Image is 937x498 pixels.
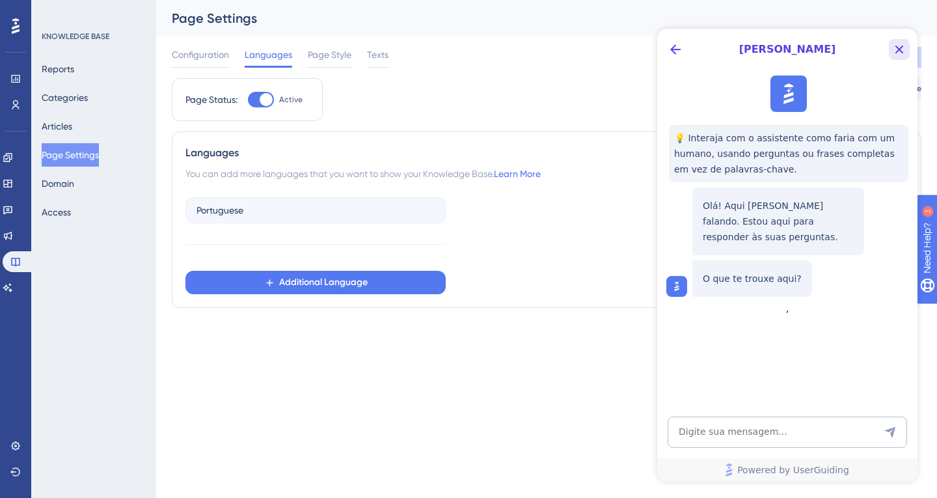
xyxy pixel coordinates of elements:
iframe: UserGuiding AI Assistant [657,29,917,482]
span: Texts [367,47,388,62]
span: Portuguese [197,202,243,218]
div: You can add more languages that you want to show your Knowledge Base. [185,166,908,182]
span: Active [279,94,303,105]
div: 3 [90,7,94,17]
span: Page Style [308,47,351,62]
span: Languages [245,47,292,62]
a: Learn More [494,169,541,179]
button: Additional Language [185,271,446,294]
div: Page Status: [185,92,238,107]
div: Page Settings [172,9,889,27]
span: Additional Language [279,275,368,290]
span: Configuration [172,47,229,62]
span: Need Help? [31,3,81,19]
div: Languages [185,145,908,161]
